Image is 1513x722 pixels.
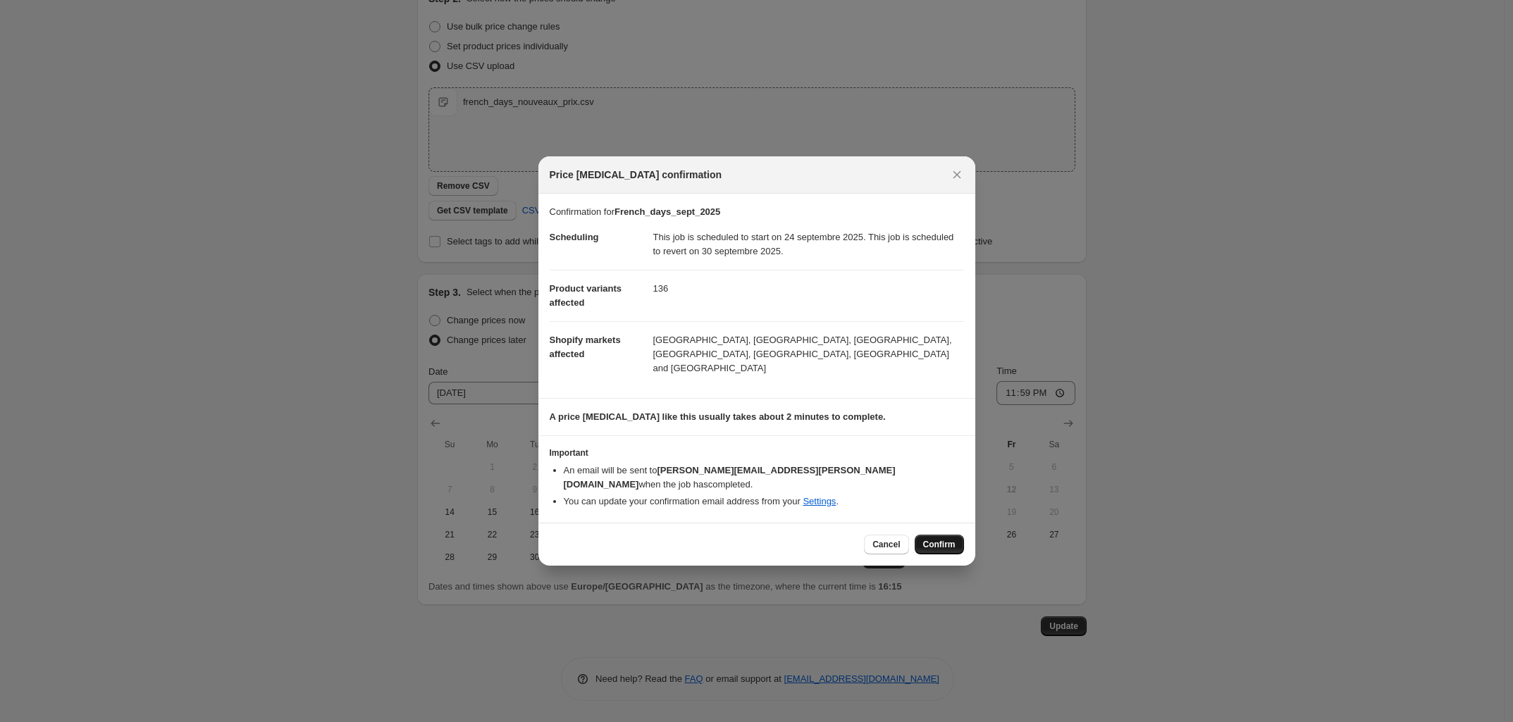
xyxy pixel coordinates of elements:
[550,283,622,308] span: Product variants affected
[923,539,956,550] span: Confirm
[653,321,964,387] dd: [GEOGRAPHIC_DATA], [GEOGRAPHIC_DATA], [GEOGRAPHIC_DATA], [GEOGRAPHIC_DATA], [GEOGRAPHIC_DATA], [G...
[915,535,964,554] button: Confirm
[564,463,964,492] li: An email will be sent to when the job has completed .
[615,206,720,217] b: French_days_sept_2025
[564,494,964,509] li: You can update your confirmation email address from your .
[550,411,886,422] b: A price [MEDICAL_DATA] like this usually takes about 2 minutes to complete.
[550,232,599,242] span: Scheduling
[653,219,964,270] dd: This job is scheduled to start on 24 septembre 2025. This job is scheduled to revert on 30 septem...
[550,205,964,219] p: Confirmation for
[803,496,836,506] a: Settings
[550,447,964,459] h3: Important
[550,335,621,359] span: Shopify markets affected
[550,168,722,182] span: Price [MEDICAL_DATA] confirmation
[653,270,964,307] dd: 136
[947,165,967,185] button: Close
[564,465,896,490] b: [PERSON_NAME][EMAIL_ADDRESS][PERSON_NAME][DOMAIN_NAME]
[864,535,908,554] button: Cancel
[872,539,900,550] span: Cancel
